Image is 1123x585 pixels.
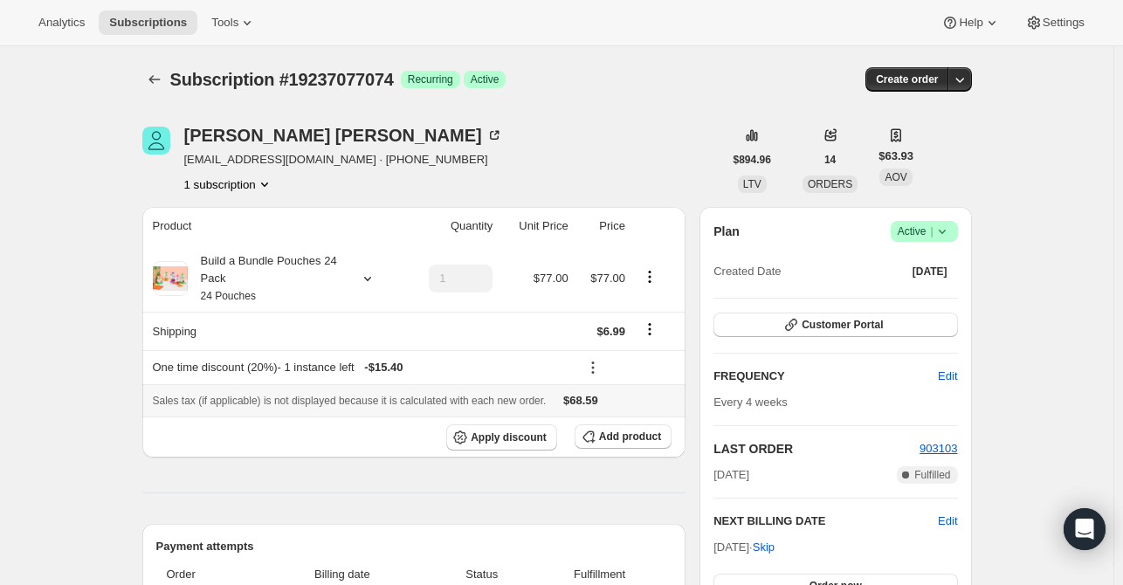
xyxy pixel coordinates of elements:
div: One time discount (20%) - 1 instance left [153,359,568,376]
button: Help [931,10,1010,35]
button: Tools [201,10,266,35]
span: Recurring [408,72,453,86]
button: 903103 [920,440,957,458]
span: Fulfillment [538,566,661,583]
button: Subscriptions [142,67,167,92]
span: Subscription #19237077074 [170,70,394,89]
span: Tools [211,16,238,30]
div: [PERSON_NAME] [PERSON_NAME] [184,127,503,144]
span: $894.96 [734,153,771,167]
span: Subscriptions [109,16,187,30]
span: Active [471,72,499,86]
span: Status [436,566,527,583]
span: Apply discount [471,430,547,444]
h2: Plan [713,223,740,240]
span: AOV [885,171,906,183]
span: $63.93 [878,148,913,165]
button: Create order [865,67,948,92]
th: Price [574,207,630,245]
span: [DATE] [713,466,749,484]
span: Billing date [258,566,425,583]
span: Fulfilled [914,468,950,482]
button: Edit [938,513,957,530]
span: Customer Portal [802,318,883,332]
span: | [930,224,933,238]
button: Product actions [184,175,273,193]
span: ORDERS [808,178,852,190]
button: Edit [927,362,968,390]
span: Skip [753,539,775,556]
h2: NEXT BILLING DATE [713,513,938,530]
small: 24 Pouches [201,290,256,302]
span: Active [898,223,951,240]
span: Every 4 weeks [713,396,788,409]
th: Quantity [404,207,498,245]
span: $6.99 [596,325,625,338]
button: Add product [575,424,672,449]
span: 14 [824,153,836,167]
span: $77.00 [590,272,625,285]
span: Created Date [713,263,781,280]
th: Unit Price [498,207,573,245]
h2: FREQUENCY [713,368,938,385]
button: Subscriptions [99,10,197,35]
button: Shipping actions [636,320,664,339]
span: Create order [876,72,938,86]
button: Apply discount [446,424,557,451]
button: Skip [742,533,785,561]
h2: LAST ORDER [713,440,920,458]
span: Courtney Scott [142,127,170,155]
div: Build a Bundle Pouches 24 Pack [188,252,345,305]
h2: Payment attempts [156,538,672,555]
button: Customer Portal [713,313,957,337]
button: $894.96 [723,148,782,172]
span: Add product [599,430,661,444]
span: [EMAIL_ADDRESS][DOMAIN_NAME] · [PHONE_NUMBER] [184,151,503,169]
span: - $15.40 [364,359,403,376]
button: Product actions [636,267,664,286]
span: Analytics [38,16,85,30]
span: Settings [1043,16,1085,30]
span: [DATE] · [713,540,775,554]
span: [DATE] [913,265,947,279]
span: Sales tax (if applicable) is not displayed because it is calculated with each new order. [153,395,547,407]
span: Edit [938,368,957,385]
span: LTV [743,178,761,190]
div: Open Intercom Messenger [1064,508,1106,550]
span: $68.59 [563,394,598,407]
th: Product [142,207,405,245]
button: Settings [1015,10,1095,35]
span: Help [959,16,982,30]
a: 903103 [920,442,957,455]
th: Shipping [142,312,405,350]
span: $77.00 [534,272,568,285]
button: 14 [814,148,846,172]
button: Analytics [28,10,95,35]
button: [DATE] [902,259,958,284]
